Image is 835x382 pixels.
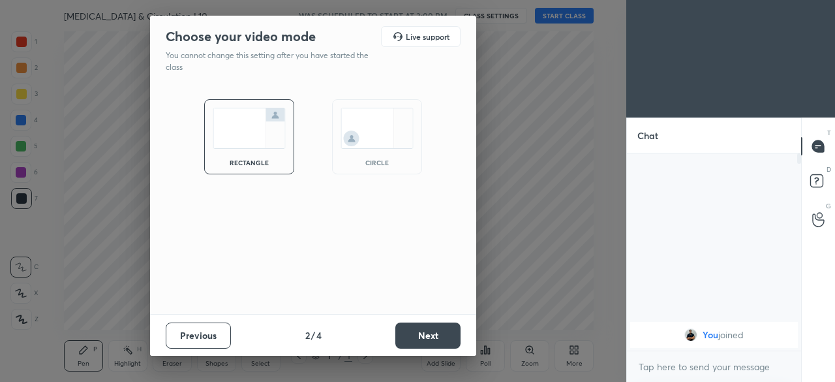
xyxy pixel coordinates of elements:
p: D [827,165,831,174]
button: Previous [166,323,231,349]
h4: 4 [316,328,322,342]
button: Next [395,323,461,349]
h4: 2 [305,328,310,342]
h2: Choose your video mode [166,28,316,45]
p: G [826,201,831,211]
span: joined [718,330,744,340]
h5: Live support [406,33,449,40]
span: You [703,330,718,340]
div: circle [351,159,403,166]
p: You cannot change this setting after you have started the class [166,50,377,73]
img: normalScreenIcon.ae25ed63.svg [213,108,286,149]
p: Chat [627,118,669,153]
div: grid [627,319,801,351]
div: rectangle [223,159,275,166]
h4: / [311,328,315,342]
p: T [827,128,831,138]
img: e79474230d8842dfbc566d253cde689a.jpg [684,328,697,342]
img: circleScreenIcon.acc0effb.svg [341,108,414,149]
